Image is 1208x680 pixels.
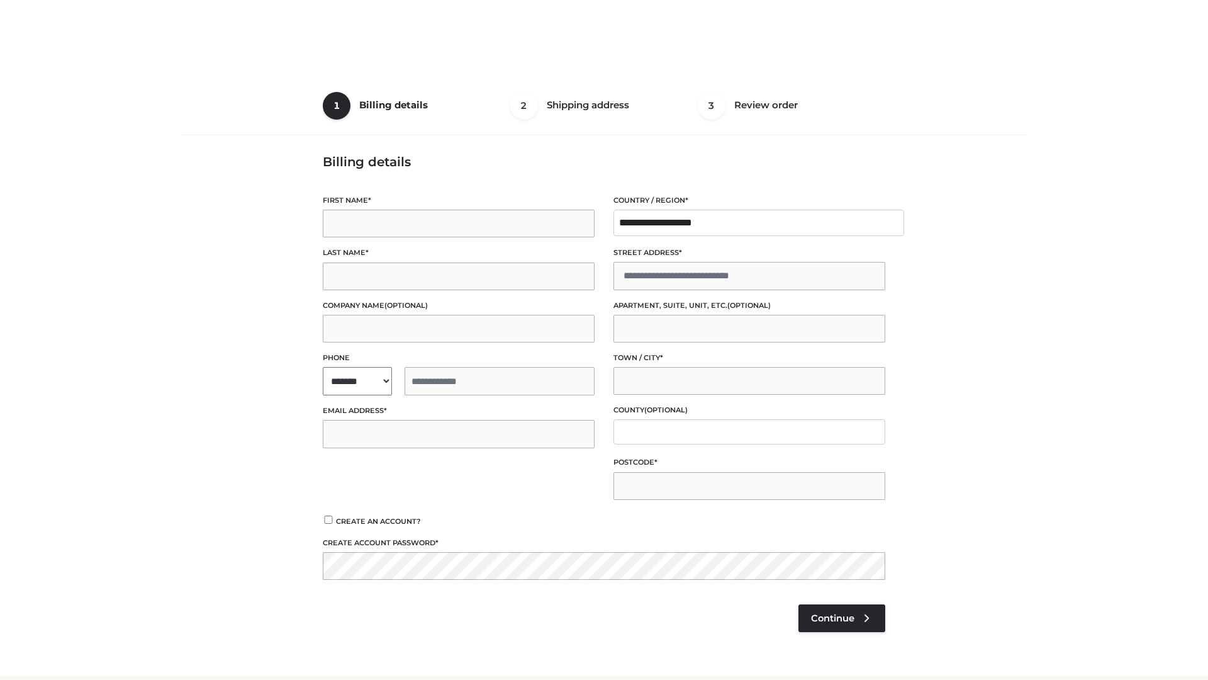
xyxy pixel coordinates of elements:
label: Country / Region [613,195,885,207]
span: Shipping address [547,99,629,111]
input: Create an account? [323,516,334,524]
span: (optional) [644,405,688,414]
label: Create account password [323,537,885,549]
label: Postcode [613,456,885,468]
span: (optional) [384,301,428,310]
span: Billing details [359,99,428,111]
span: Continue [811,613,854,624]
span: 3 [698,92,725,120]
label: Street address [613,247,885,259]
span: 2 [510,92,538,120]
label: Town / City [613,352,885,364]
label: Apartment, suite, unit, etc. [613,300,885,312]
h3: Billing details [323,154,885,169]
label: Company name [323,300,595,312]
span: (optional) [727,301,771,310]
span: Create an account? [336,517,421,526]
label: Email address [323,405,595,417]
span: Review order [734,99,798,111]
label: Phone [323,352,595,364]
label: Last name [323,247,595,259]
span: 1 [323,92,350,120]
label: First name [323,195,595,207]
a: Continue [798,604,885,632]
label: County [613,404,885,416]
